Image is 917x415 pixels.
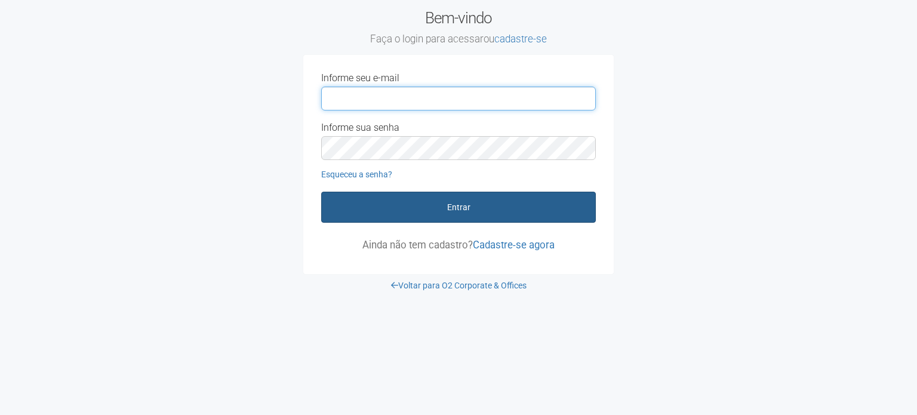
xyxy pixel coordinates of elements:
a: cadastre-se [494,33,547,45]
a: Esqueceu a senha? [321,170,392,179]
a: Voltar para O2 Corporate & Offices [391,281,527,290]
h2: Bem-vindo [303,9,614,46]
span: ou [484,33,547,45]
button: Entrar [321,192,596,223]
label: Informe sua senha [321,122,399,133]
p: Ainda não tem cadastro? [321,239,596,250]
a: Cadastre-se agora [473,239,555,251]
label: Informe seu e-mail [321,73,399,84]
small: Faça o login para acessar [303,33,614,46]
